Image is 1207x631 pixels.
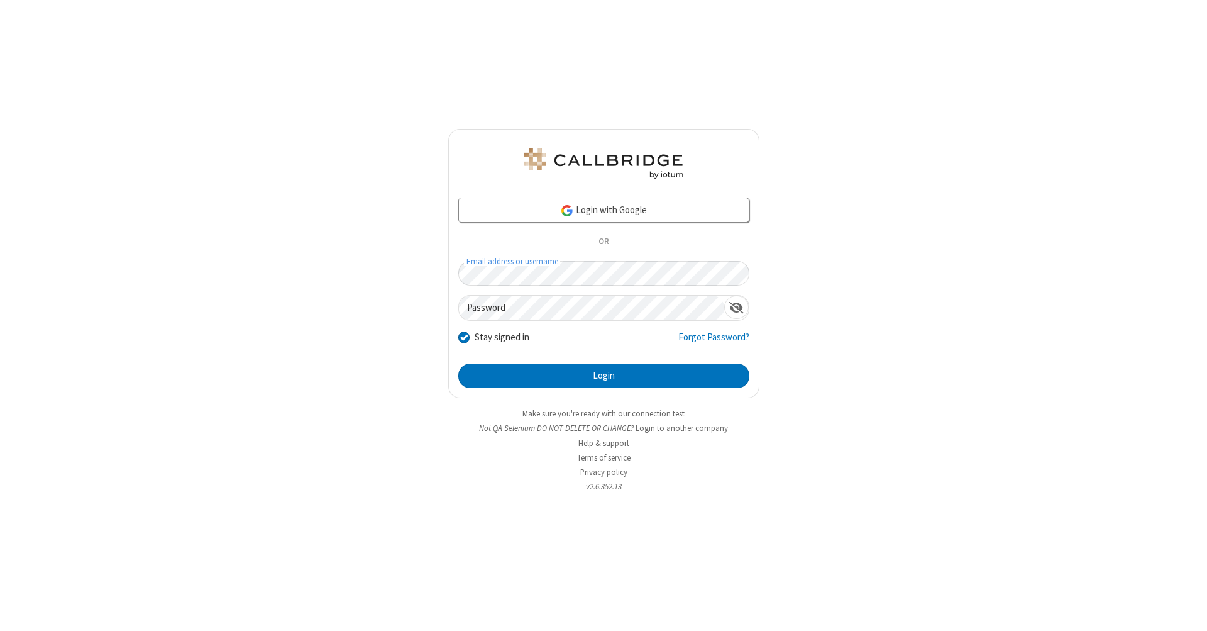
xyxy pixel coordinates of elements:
a: Privacy policy [580,467,627,477]
span: OR [593,233,614,251]
input: Email address or username [458,261,749,286]
li: v2.6.352.13 [448,481,759,493]
li: Not QA Selenium DO NOT DELETE OR CHANGE? [448,422,759,434]
label: Stay signed in [475,330,529,345]
a: Terms of service [577,452,631,463]
a: Make sure you're ready with our connection test [522,408,685,419]
iframe: Chat [1176,598,1198,622]
a: Help & support [578,438,629,449]
input: Password [459,296,724,320]
a: Login with Google [458,198,749,223]
img: QA Selenium DO NOT DELETE OR CHANGE [522,148,685,179]
a: Forgot Password? [678,330,749,354]
img: google-icon.png [560,204,574,218]
button: Login to another company [636,422,728,434]
div: Show password [724,296,749,319]
button: Login [458,364,749,389]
